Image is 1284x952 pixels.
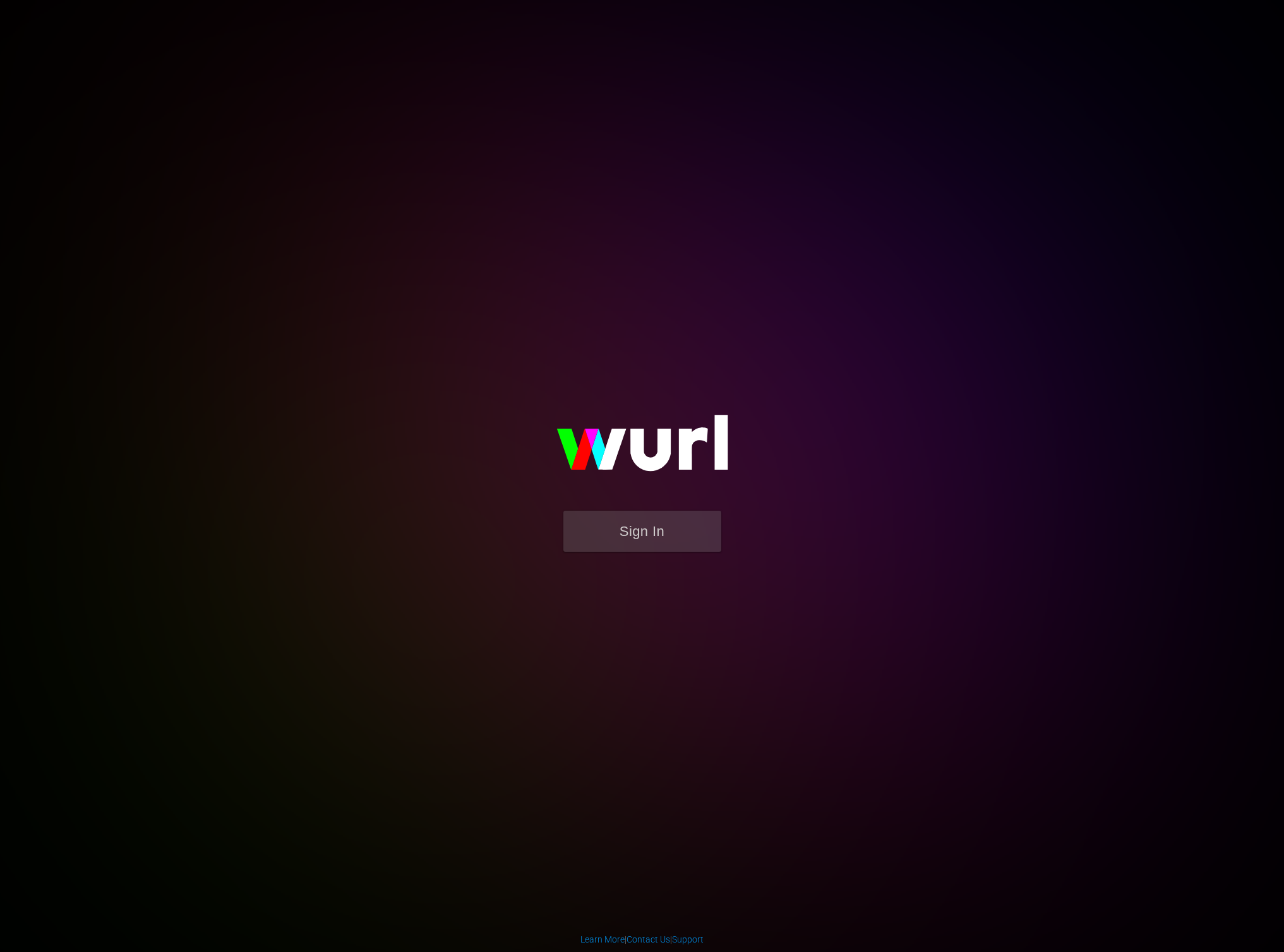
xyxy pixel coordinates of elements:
[563,511,721,552] button: Sign In
[516,388,769,510] img: wurl-logo-on-black-223613ac3d8ba8fe6dc639794a292ebdb59501304c7dfd60c99c58986ef67473.svg
[580,934,625,944] a: Learn More
[627,934,670,944] a: Contact Us
[672,934,704,944] a: Support
[580,933,704,946] div: | |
